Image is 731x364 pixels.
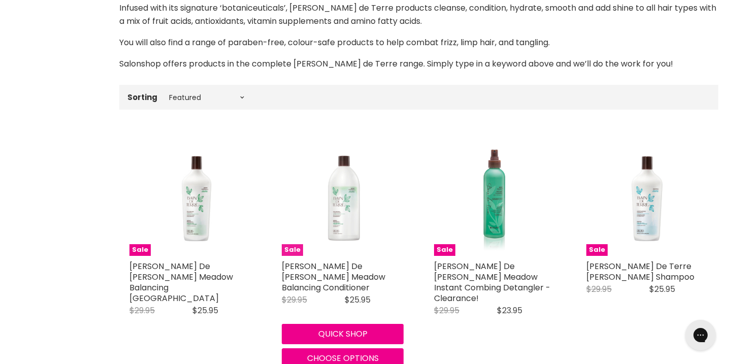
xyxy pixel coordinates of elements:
a: Bain De Terre Green Meadow Instant Combing Detangler Sale [434,134,556,256]
span: Sale [586,244,608,256]
a: Bain De Terre Green Meadow Balancing Conditioner Bain De Terre Green Meadow Balancing Conditioner... [282,134,404,256]
span: $25.95 [649,283,675,295]
iframe: Gorgias live chat messenger [680,316,721,354]
span: $23.95 [497,305,522,316]
a: [PERSON_NAME] De [PERSON_NAME] Meadow Instant Combing Detangler - Clearance! [434,260,550,304]
span: Sale [129,244,151,256]
a: Bain De Terre Jasmine Moisturizing Shampoo Bain De Terre Jasmine Moisturizing Shampoo Sale [586,134,708,256]
img: Bain De Terre Green Meadow Instant Combing Detangler [454,134,536,256]
span: Sale [282,244,303,256]
a: Bain De Terre Green Meadow Balancing Shampoo Bain De Terre Green Meadow Balancing Shampoo Sale [129,134,251,256]
span: $29.95 [586,283,612,295]
img: Bain De Terre Jasmine Moisturizing Shampoo [586,134,708,256]
img: Bain De Terre Green Meadow Balancing Conditioner [282,134,404,256]
span: $29.95 [282,294,307,306]
p: You will also find a range of paraben-free, colour-safe products to help combat frizz, limp hair,... [119,36,718,49]
a: [PERSON_NAME] De [PERSON_NAME] Meadow Balancing [GEOGRAPHIC_DATA] [129,260,233,304]
label: Sorting [127,93,157,102]
button: Quick shop [282,324,404,344]
img: Bain De Terre Green Meadow Balancing Shampoo [129,134,251,256]
a: [PERSON_NAME] De [PERSON_NAME] Meadow Balancing Conditioner [282,260,385,293]
p: Infused with its signature ‘botaniceuticals’, [PERSON_NAME] de Terre products cleanse, condition,... [119,2,718,28]
p: Salonshop offers products in the complete [PERSON_NAME] de Terre range. Simply type in a keyword ... [119,57,718,71]
span: $29.95 [434,305,459,316]
span: $29.95 [129,305,155,316]
span: Sale [434,244,455,256]
a: [PERSON_NAME] De Terre [PERSON_NAME] Shampoo [586,260,694,283]
span: Choose options [307,352,379,364]
span: $25.95 [345,294,371,306]
span: $25.95 [192,305,218,316]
